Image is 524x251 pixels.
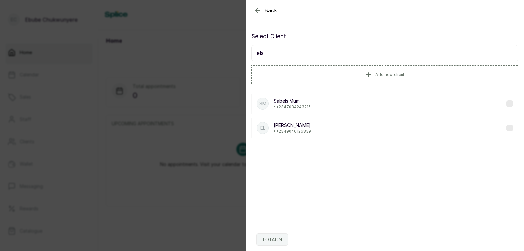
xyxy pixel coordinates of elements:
[274,129,311,134] p: • +234 9046126839
[259,100,266,107] p: SM
[251,45,518,61] input: Search for a client by name, phone number, or email.
[251,32,518,41] p: Select Client
[274,104,311,110] p: • +234 7034243215
[254,7,277,14] button: Back
[251,65,518,84] button: Add new client
[260,125,265,131] p: El
[262,236,282,243] p: TOTAL: ₦
[274,98,311,104] p: Sabels Mum
[375,72,404,77] span: Add new client
[274,122,311,129] p: [PERSON_NAME]
[264,7,277,14] span: Back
